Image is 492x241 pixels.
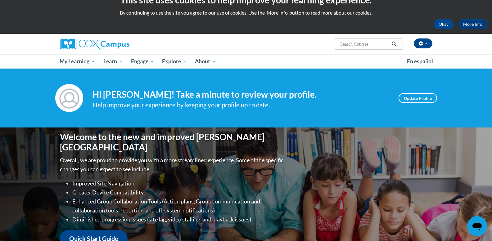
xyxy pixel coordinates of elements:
[93,100,389,110] div: Help improve your experience by keeping your profile up to date.
[458,19,487,29] a: More Info
[103,58,123,65] span: Learn
[60,156,285,174] p: Overall, we are proud to provide you with a more streamlined experience. Some of the specific cha...
[60,38,129,50] img: Cox Campus
[340,40,389,48] input: Search Courses
[5,9,487,16] p: By continuing to use the site you agree to our use of cookies. Use the ‘More info’ button to read...
[72,215,285,224] li: Diminished progression issues (site lag, video stalling, and playback issues)
[434,19,454,29] button: Okay
[51,54,442,69] div: Main menu
[99,54,127,69] a: Learn
[72,188,285,197] li: Greater Device Compatibility
[72,197,285,215] li: Enhanced Group Collaboration Tools (Action plans, Group communication and collaboration tools, re...
[191,54,220,69] a: About
[127,54,158,69] a: Engage
[60,58,95,65] span: My Learning
[403,55,437,68] a: En español
[131,58,154,65] span: Engage
[467,216,487,236] iframe: Button to launch messaging window
[389,40,399,48] button: Search
[407,58,433,65] span: En español
[55,84,83,112] img: Profile Image
[60,38,178,50] a: Cox Campus
[56,54,100,69] a: My Learning
[60,132,285,153] h1: Welcome to the new and improved [PERSON_NAME][GEOGRAPHIC_DATA]
[399,93,437,103] a: Update Profile
[72,179,285,188] li: Improved Site Navigation
[414,38,432,48] button: Account Settings
[162,58,187,65] span: Explore
[158,54,191,69] a: Explore
[93,89,389,100] h4: Hi [PERSON_NAME]! Take a minute to review your profile.
[195,58,216,65] span: About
